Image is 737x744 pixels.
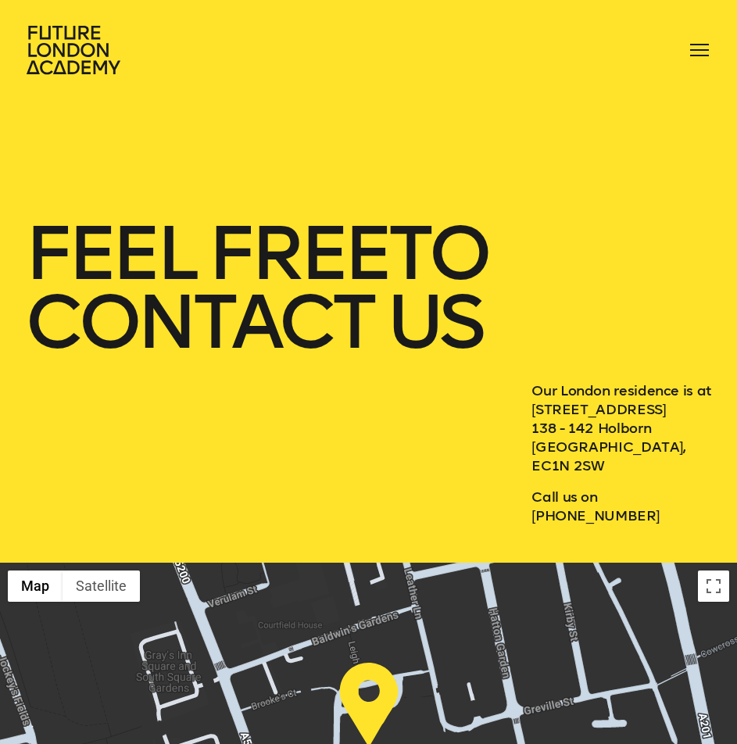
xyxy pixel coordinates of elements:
[25,219,712,356] h1: feel free to contact us
[531,488,712,525] p: Call us on [PHONE_NUMBER]
[63,571,140,602] button: Show satellite imagery
[531,381,712,475] p: Our London residence is at [STREET_ADDRESS] 138 - 142 Holborn [GEOGRAPHIC_DATA], EC1N 2SW
[8,571,63,602] button: Show street map
[698,571,729,602] button: Toggle fullscreen view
